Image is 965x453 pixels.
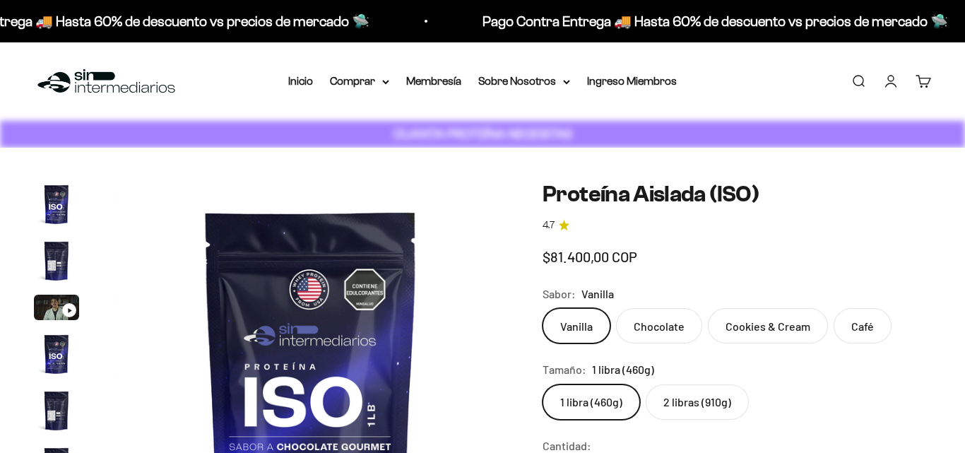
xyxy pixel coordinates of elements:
button: Ir al artículo 4 [34,331,79,381]
button: Ir al artículo 5 [34,388,79,437]
span: 1 libra (460g) [592,360,654,379]
img: Proteína Aislada (ISO) [34,388,79,433]
a: 4.74.7 de 5.0 estrellas [543,218,931,233]
a: Membresía [406,75,461,87]
a: Inicio [288,75,313,87]
span: Vanilla [581,285,614,303]
summary: Comprar [330,72,389,90]
strong: CUANTA PROTEÍNA NECESITAS [393,127,572,141]
h1: Proteína Aislada (ISO) [543,182,931,206]
legend: Tamaño: [543,360,586,379]
img: Proteína Aislada (ISO) [34,182,79,227]
summary: Sobre Nosotros [478,72,570,90]
button: Ir al artículo 1 [34,182,79,231]
sale-price: $81.400,00 COP [543,245,637,268]
a: Ingreso Miembros [587,75,677,87]
span: 4.7 [543,218,555,233]
button: Ir al artículo 2 [34,238,79,288]
button: Ir al artículo 3 [34,295,79,324]
legend: Sabor: [543,285,576,303]
p: Pago Contra Entrega 🚚 Hasta 60% de descuento vs precios de mercado 🛸 [482,10,948,33]
img: Proteína Aislada (ISO) [34,331,79,377]
img: Proteína Aislada (ISO) [34,238,79,283]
